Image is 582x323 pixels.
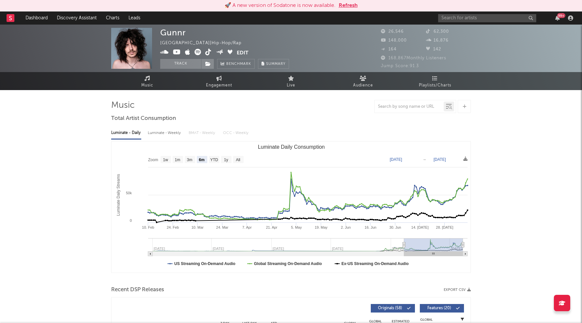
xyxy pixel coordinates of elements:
text: All [236,158,240,162]
text: 30. Jun [389,225,401,229]
a: Music [111,72,183,90]
button: Refresh [339,2,358,9]
span: Originals ( 58 ) [375,306,405,310]
text: Luminate Daily Streams [116,174,121,216]
text: 5. May [291,225,302,229]
span: Benchmark [226,60,251,68]
text: 50k [126,191,132,195]
text: YTD [210,158,218,162]
div: Luminate - Weekly [148,127,182,139]
button: Export CSV [444,288,471,292]
div: Luminate - Daily [111,127,141,139]
span: 16,876 [426,38,449,43]
button: Edit [237,49,248,57]
span: Recent DSP Releases [111,286,164,294]
a: Live [255,72,327,90]
span: Engagement [206,82,232,89]
div: Gunnr [160,28,186,37]
svg: Luminate Daily Consumption [111,142,471,273]
div: [GEOGRAPHIC_DATA] | Hip-Hop/Rap [160,39,249,47]
text: 10. Feb [142,225,154,229]
span: Music [141,82,153,89]
text: 0 [130,218,132,222]
span: Jump Score: 91.3 [381,64,419,68]
span: Total Artist Consumption [111,115,176,123]
text: US Streaming On-Demand Audio [174,261,235,266]
a: Discovery Assistant [52,11,101,25]
span: Audience [353,82,373,89]
span: 62,300 [426,29,449,34]
text: Ex-US Streaming On-Demand Audio [341,261,409,266]
text: 1m [175,158,180,162]
text: 2. Jun [341,225,351,229]
span: 164 [381,47,397,51]
text: 3m [187,158,193,162]
span: Live [287,82,295,89]
text: 24. Feb [167,225,179,229]
button: Features(20) [420,304,464,313]
span: 142 [426,47,441,51]
text: 24. Mar [216,225,229,229]
text: → [422,157,426,162]
div: 99 + [557,13,565,18]
button: Originals(58) [371,304,415,313]
button: Summary [258,59,289,69]
text: Global Streaming On-Demand Audio [254,261,322,266]
span: Playlists/Charts [419,82,451,89]
text: 6m [199,158,204,162]
text: 14. [DATE] [411,225,429,229]
input: Search for artists [438,14,536,22]
text: 1y [224,158,228,162]
text: Zoom [148,158,158,162]
span: 168,867 Monthly Listeners [381,56,446,60]
div: 🚀 A new version of Sodatone is now available. [225,2,335,9]
span: Summary [266,62,285,66]
text: [DATE] [434,157,446,162]
a: Leads [124,11,145,25]
text: Luminate Daily Consumption [258,144,325,150]
text: 1w [163,158,168,162]
span: Features ( 20 ) [424,306,454,310]
a: Audience [327,72,399,90]
button: Track [160,59,201,69]
span: 148,000 [381,38,407,43]
text: 7. Apr [242,225,252,229]
text: 16. Jun [365,225,376,229]
a: Benchmark [217,59,255,69]
input: Search by song name or URL [375,104,444,109]
a: Engagement [183,72,255,90]
text: 21. Apr [266,225,277,229]
a: Dashboard [21,11,52,25]
text: 28. [DATE] [436,225,453,229]
text: 19. May [315,225,328,229]
text: 10. Mar [191,225,204,229]
span: 26,546 [381,29,404,34]
a: Charts [101,11,124,25]
button: 99+ [555,15,560,21]
a: Playlists/Charts [399,72,471,90]
text: [DATE] [390,157,402,162]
